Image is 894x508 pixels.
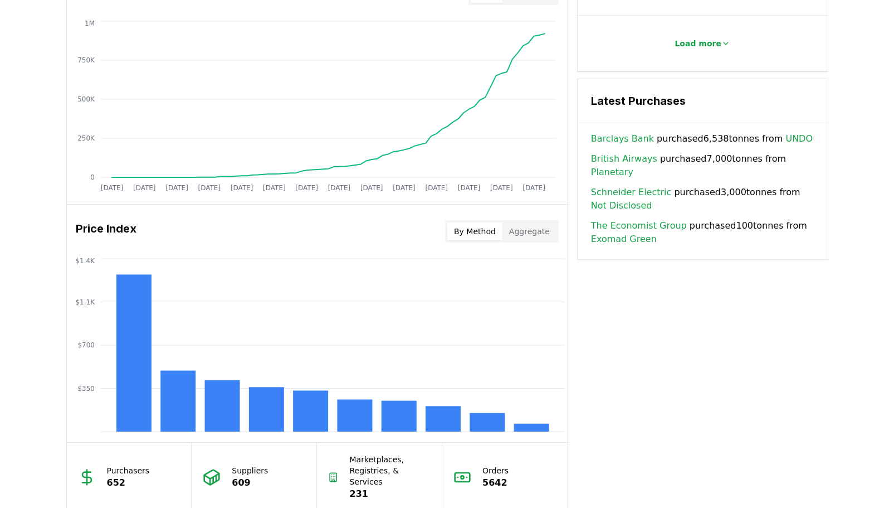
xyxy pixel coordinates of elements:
[591,199,652,212] a: Not Disclosed
[675,38,721,49] p: Load more
[591,219,687,233] a: The Economist Group
[591,186,814,212] span: purchased 3,000 tonnes from
[490,184,513,192] tspan: [DATE]
[77,385,95,393] tspan: $350
[107,465,150,476] p: Purchasers
[393,184,416,192] tspan: [DATE]
[85,20,95,27] tspan: 1M
[482,465,509,476] p: Orders
[230,184,253,192] tspan: [DATE]
[425,184,448,192] tspan: [DATE]
[90,173,95,181] tspan: 0
[100,184,123,192] tspan: [DATE]
[350,487,431,501] p: 231
[591,132,813,146] span: purchased 6,538 tonnes from
[591,219,814,246] span: purchased 100 tonnes from
[785,132,813,146] a: UNDO
[77,56,95,64] tspan: 750K
[107,476,150,490] p: 652
[482,476,509,490] p: 5642
[75,257,95,265] tspan: $1.4K
[360,184,383,192] tspan: [DATE]
[591,166,633,179] a: Planetary
[198,184,221,192] tspan: [DATE]
[232,476,268,490] p: 609
[263,184,286,192] tspan: [DATE]
[591,132,654,146] a: Barclays Bank
[591,186,671,199] a: Schneider Electric
[75,298,95,306] tspan: $1.1K
[591,233,657,246] a: Exomad Green
[328,184,350,192] tspan: [DATE]
[591,152,657,166] a: British Airways
[522,184,545,192] tspan: [DATE]
[165,184,188,192] tspan: [DATE]
[457,184,480,192] tspan: [DATE]
[591,93,814,109] h3: Latest Purchases
[591,152,814,179] span: purchased 7,000 tonnes from
[77,134,95,142] tspan: 250K
[350,454,431,487] p: Marketplaces, Registries, & Services
[666,32,739,55] button: Load more
[295,184,318,192] tspan: [DATE]
[447,222,502,240] button: By Method
[77,95,95,103] tspan: 500K
[133,184,155,192] tspan: [DATE]
[502,222,556,240] button: Aggregate
[232,465,268,476] p: Suppliers
[77,341,95,349] tspan: $700
[76,220,136,243] h3: Price Index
